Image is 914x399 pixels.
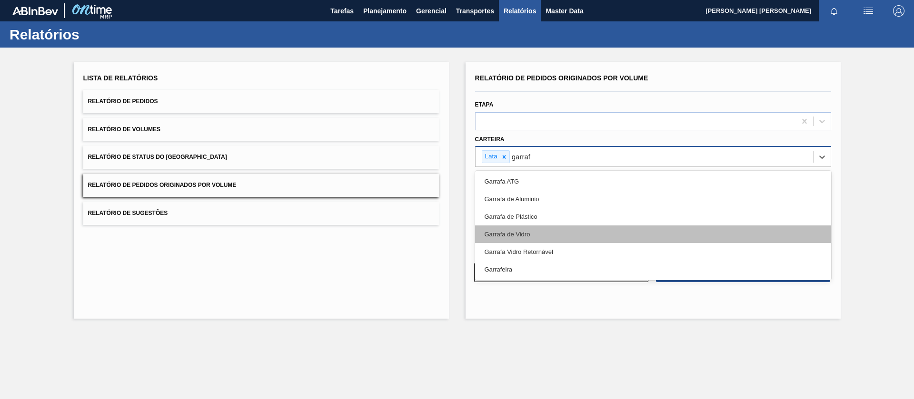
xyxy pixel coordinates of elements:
span: Planejamento [363,5,407,17]
span: Relatório de Pedidos [88,98,158,105]
img: userActions [863,5,874,17]
span: Relatórios [504,5,536,17]
span: Relatório de Pedidos Originados por Volume [88,182,237,188]
label: Carteira [475,136,505,143]
h1: Relatórios [10,29,179,40]
span: Relatório de Status do [GEOGRAPHIC_DATA] [88,154,227,160]
span: Gerencial [416,5,447,17]
div: Garrafa de Vidro [475,225,831,243]
span: Relatório de Sugestões [88,210,168,216]
div: Lata [482,151,499,163]
div: Garrafa de Plástico [475,208,831,225]
button: Relatório de Status do [GEOGRAPHIC_DATA] [83,146,439,169]
button: Limpar [474,263,648,282]
span: Master Data [546,5,583,17]
span: Tarefas [330,5,354,17]
div: Garrafa de Aluminio [475,190,831,208]
label: Etapa [475,101,494,108]
span: Relatório de Volumes [88,126,160,133]
div: Garrafa Vidro Retornável [475,243,831,261]
span: Transportes [456,5,494,17]
span: Lista de Relatórios [83,74,158,82]
div: Garrafeira [475,261,831,278]
span: Relatório de Pedidos Originados por Volume [475,74,648,82]
button: Notificações [819,4,849,18]
button: Relatório de Pedidos Originados por Volume [83,174,439,197]
img: TNhmsLtSVTkK8tSr43FrP2fwEKptu5GPRR3wAAAABJRU5ErkJggg== [12,7,58,15]
img: Logout [893,5,904,17]
button: Relatório de Volumes [83,118,439,141]
button: Relatório de Pedidos [83,90,439,113]
button: Relatório de Sugestões [83,202,439,225]
div: Garrafa ATG [475,173,831,190]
